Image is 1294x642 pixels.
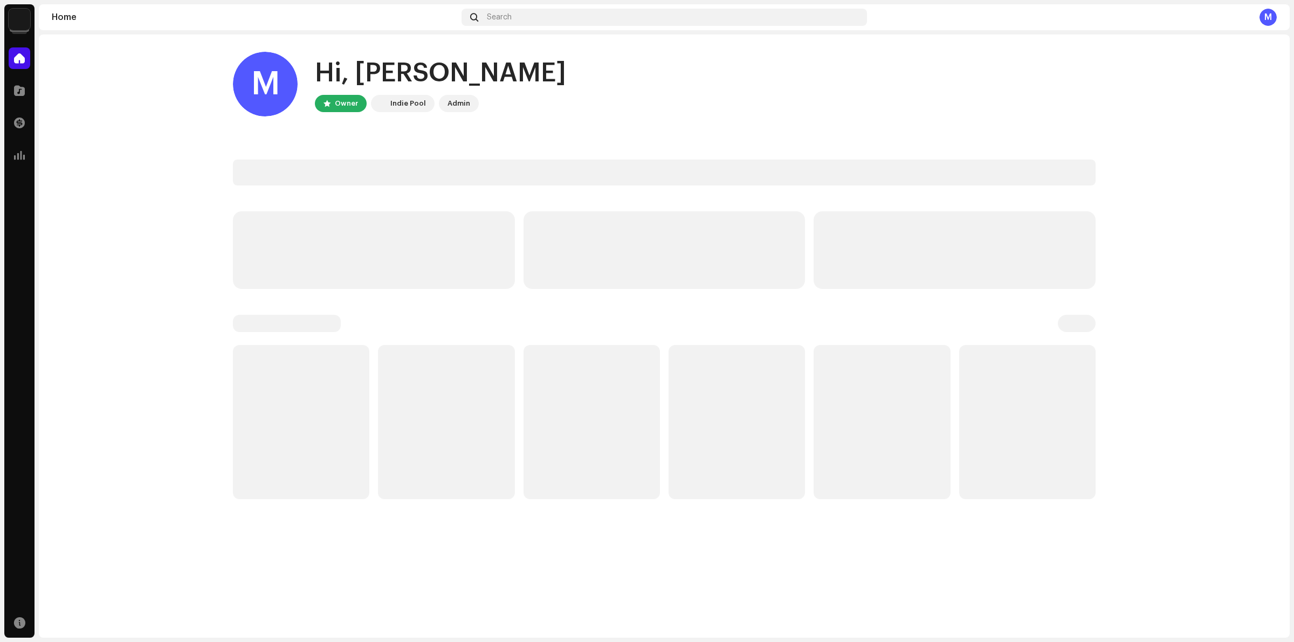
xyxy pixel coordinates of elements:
[9,9,30,30] img: 190830b2-3b53-4b0d-992c-d3620458de1d
[335,97,358,110] div: Owner
[52,13,457,22] div: Home
[487,13,512,22] span: Search
[233,52,298,116] div: M
[373,97,386,110] img: 190830b2-3b53-4b0d-992c-d3620458de1d
[315,56,566,91] div: Hi, [PERSON_NAME]
[390,97,426,110] div: Indie Pool
[448,97,470,110] div: Admin
[1259,9,1277,26] div: M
